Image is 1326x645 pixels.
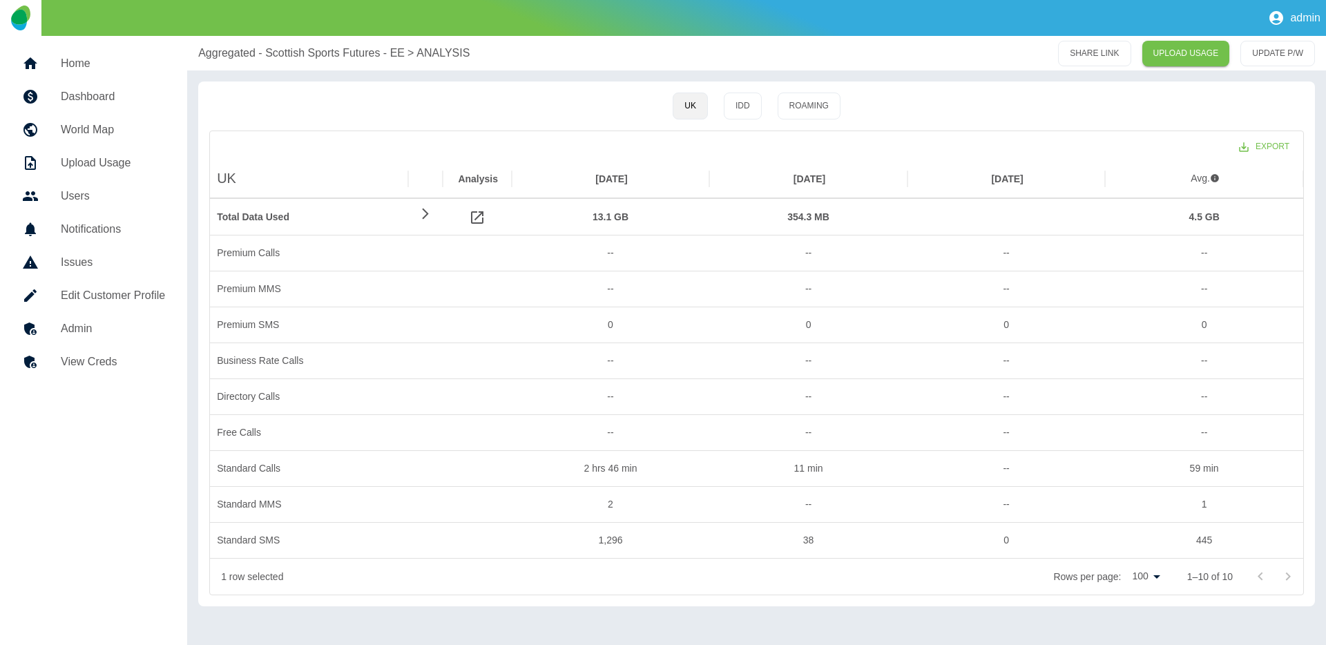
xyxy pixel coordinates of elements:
div: Directory Calls [210,378,408,414]
a: UPLOAD USAGE [1142,41,1230,66]
h5: Issues [61,254,165,271]
a: View Creds [11,345,176,378]
svg: 3 months avg [1210,173,1220,183]
p: 1–10 of 10 [1187,570,1233,584]
a: Edit Customer Profile [11,279,176,312]
div: -- [709,378,907,414]
div: -- [512,343,710,378]
a: Home [11,47,176,80]
div: Standard SMS [210,522,408,558]
h5: World Map [61,122,165,138]
h4: UK [217,169,236,189]
div: -- [512,235,710,271]
div: 2 hrs 46 min [512,450,710,486]
div: 4.5 GB [1112,200,1296,235]
h5: View Creds [61,354,165,370]
div: [DATE] [991,173,1023,184]
a: Users [11,180,176,213]
div: 38 [709,522,907,558]
div: 445 [1105,522,1303,558]
div: Business Rate Calls [210,343,408,378]
div: -- [512,271,710,307]
div: 354.3 MB [716,200,901,235]
p: admin [1290,12,1320,24]
div: Premium MMS [210,271,408,307]
div: -- [907,450,1106,486]
button: SHARE LINK [1058,41,1131,66]
div: -- [907,271,1106,307]
div: -- [512,378,710,414]
a: Issues [11,246,176,279]
div: [DATE] [794,173,825,184]
div: Standard Calls [210,450,408,486]
div: -- [1105,343,1303,378]
div: -- [907,235,1106,271]
h5: Admin [61,320,165,337]
div: Analysis [458,173,498,184]
div: 100 [1126,566,1164,586]
div: Avg. [1191,171,1220,185]
div: -- [709,343,907,378]
a: Upload Usage [11,146,176,180]
div: -- [907,343,1106,378]
h5: Notifications [61,221,165,238]
div: Premium SMS [210,307,408,343]
button: UPDATE P/W [1240,41,1315,66]
div: -- [1105,235,1303,271]
a: Admin [11,312,176,345]
div: Free Calls [210,414,408,450]
div: 0 [907,307,1106,343]
div: -- [512,414,710,450]
div: [DATE] [595,173,627,184]
div: -- [907,414,1106,450]
div: -- [1105,378,1303,414]
div: 59 min [1105,450,1303,486]
a: ANALYSIS [416,45,470,61]
div: 0 [907,522,1106,558]
div: 11 min [709,450,907,486]
a: World Map [11,113,176,146]
div: Standard MMS [210,486,408,522]
div: 13.1 GB [519,200,703,235]
button: IDD [724,93,762,119]
div: -- [1105,271,1303,307]
h5: Home [61,55,165,72]
p: Rows per page: [1053,570,1121,584]
div: -- [709,235,907,271]
p: > [407,45,414,61]
img: Logo [11,6,30,30]
a: Aggregated - Scottish Sports Futures - EE [198,45,405,61]
div: -- [709,271,907,307]
div: 0 [1105,307,1303,343]
h5: Edit Customer Profile [61,287,165,304]
div: Premium Calls [210,235,408,271]
div: -- [907,486,1106,522]
div: 0 [512,307,710,343]
button: admin [1262,4,1326,32]
button: Roaming [778,93,840,119]
button: Export [1228,134,1300,160]
h5: Users [61,188,165,204]
div: Total Data Used [217,200,401,235]
div: 1 row selected [221,570,283,584]
div: 1,296 [512,522,710,558]
div: -- [709,414,907,450]
div: 1 [1105,486,1303,522]
div: -- [907,378,1106,414]
div: -- [709,486,907,522]
div: 0 [709,307,907,343]
a: Notifications [11,213,176,246]
div: -- [1105,414,1303,450]
div: 2 [512,486,710,522]
button: UK [673,93,708,119]
h5: Upload Usage [61,155,165,171]
h5: Dashboard [61,88,165,105]
a: Dashboard [11,80,176,113]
